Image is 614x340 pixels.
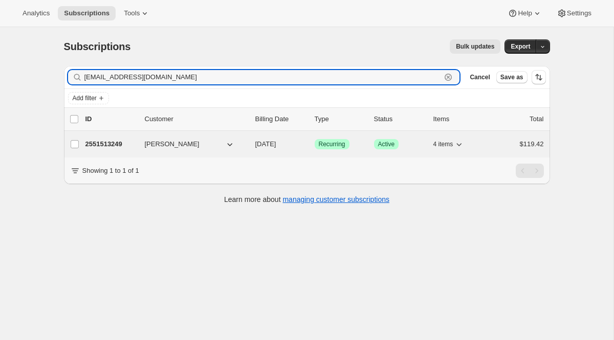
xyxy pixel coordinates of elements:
span: $119.42 [520,140,544,148]
p: ID [85,114,137,124]
a: managing customer subscriptions [282,195,389,203]
div: Items [433,114,485,124]
span: 4 items [433,140,453,148]
span: Add filter [73,94,97,102]
span: [PERSON_NAME] [145,139,200,149]
button: 4 items [433,137,465,151]
p: Learn more about [224,194,389,205]
span: Help [518,9,532,17]
button: Export [505,39,536,54]
button: Save as [496,71,528,83]
div: Type [315,114,366,124]
button: Clear [443,72,453,82]
button: Subscriptions [58,6,116,20]
p: Status [374,114,425,124]
button: Analytics [16,6,56,20]
span: Analytics [23,9,50,17]
button: Bulk updates [450,39,500,54]
nav: Pagination [516,164,544,178]
span: Bulk updates [456,42,494,51]
span: Cancel [470,73,490,81]
span: Subscriptions [64,41,131,52]
span: Save as [500,73,523,81]
span: Active [378,140,395,148]
button: Sort the results [532,70,546,84]
span: Tools [124,9,140,17]
span: Recurring [319,140,345,148]
button: Help [501,6,548,20]
button: Cancel [466,71,494,83]
p: Billing Date [255,114,306,124]
div: 2551513249[PERSON_NAME][DATE]SuccessRecurringSuccessActive4 items$119.42 [85,137,544,151]
div: IDCustomerBilling DateTypeStatusItemsTotal [85,114,544,124]
p: Total [530,114,543,124]
button: Tools [118,6,156,20]
span: Export [511,42,530,51]
button: Settings [551,6,598,20]
span: Subscriptions [64,9,109,17]
input: Filter subscribers [84,70,442,84]
p: Showing 1 to 1 of 1 [82,166,139,176]
p: Customer [145,114,247,124]
span: Settings [567,9,591,17]
p: 2551513249 [85,139,137,149]
button: Add filter [68,92,109,104]
span: [DATE] [255,140,276,148]
button: [PERSON_NAME] [139,136,241,152]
